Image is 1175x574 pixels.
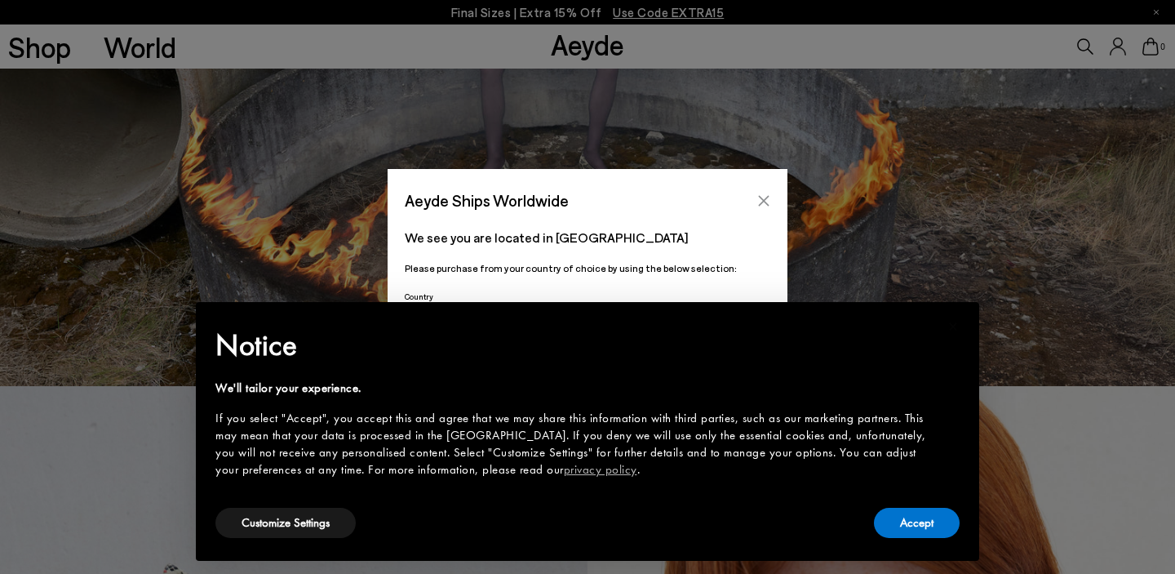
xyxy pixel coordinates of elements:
a: privacy policy [564,461,637,478]
button: Customize Settings [215,508,356,538]
p: We see you are located in [GEOGRAPHIC_DATA] [405,228,770,247]
button: Close this notice [933,307,973,346]
span: × [948,314,959,339]
div: We'll tailor your experience. [215,380,933,397]
button: Accept [874,508,960,538]
div: If you select "Accept", you accept this and agree that we may share this information with third p... [215,410,933,478]
button: Close [752,189,776,213]
h2: Notice [215,324,933,367]
p: Please purchase from your country of choice by using the below selection: [405,260,770,276]
span: Aeyde Ships Worldwide [405,186,569,215]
